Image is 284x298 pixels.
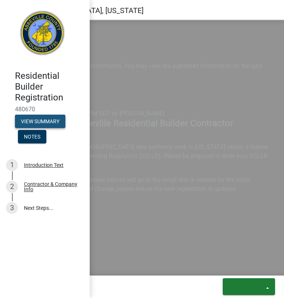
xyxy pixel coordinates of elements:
wm-modal-confirm: Summary [15,119,65,125]
button: Notes [18,130,46,143]
div: Thank you for submitting your information. You may view the submitted information on the tabs below. [9,62,275,80]
p: State law requires every [DEMOGRAPHIC_DATA] who performs work in [US_STATE] obtain a license from... [9,143,275,170]
div: 1 [6,159,18,171]
div: 2 [6,181,18,193]
div: 3 [6,202,18,214]
div: Introduction Text [24,162,64,168]
h4: Residential Builder Registration [15,71,84,103]
button: exit [223,278,275,295]
strong: Welcome to the Abbeville Residential Builder Contractor Registration! [9,118,233,139]
span: 480670 [15,106,78,113]
p: Please note that registration renewal notices will go to the email that is entered for the initia... [9,176,275,193]
wm-modal-confirm: Notes [18,134,46,140]
div: Contractor & Company Info [24,181,78,192]
img: Abbeville County, South Carolina [15,8,70,63]
button: View Summary [15,115,65,128]
i: exit [229,281,265,290]
a: Contractor & Company Info [69,86,155,109]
